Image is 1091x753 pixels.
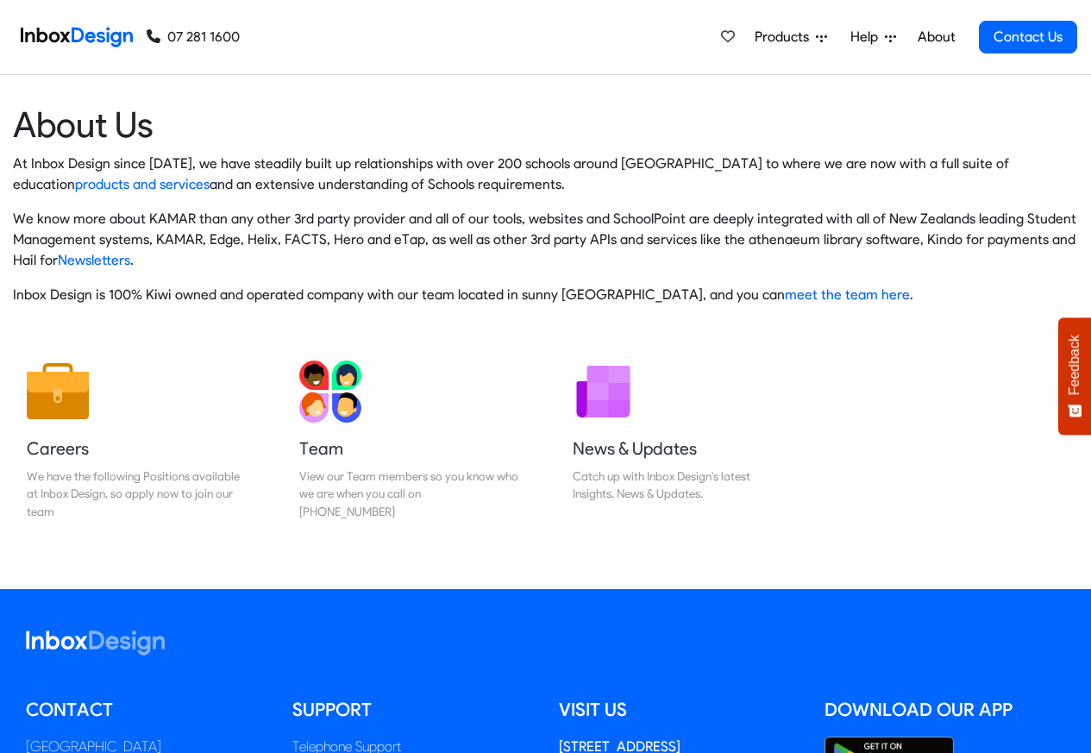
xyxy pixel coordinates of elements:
h5: Contact [26,697,266,723]
div: We have the following Positions available at Inbox Design, so apply now to join our team [27,467,246,520]
p: We know more about KAMAR than any other 3rd party provider and all of our tools, websites and Sch... [13,209,1078,271]
h5: Support [292,697,533,723]
img: 2022_01_12_icon_newsletter.svg [573,361,635,423]
h5: Download our App [825,697,1065,723]
a: products and services [75,176,210,192]
heading: About Us [13,103,1078,147]
h5: Visit us [559,697,799,723]
a: News & Updates Catch up with Inbox Design's latest Insights, News & Updates. [559,347,806,534]
div: View our Team members so you know who we are when you call on [PHONE_NUMBER] [299,467,518,520]
a: Products [748,20,834,54]
img: 2022_01_13_icon_team.svg [299,361,361,423]
a: meet the team here [785,286,910,303]
p: At Inbox Design since [DATE], we have steadily built up relationships with over 200 schools aroun... [13,154,1078,195]
div: Catch up with Inbox Design's latest Insights, News & Updates. [573,467,792,503]
a: About [912,20,960,54]
span: Feedback [1067,335,1082,395]
a: Help [843,20,903,54]
h5: Careers [27,436,246,461]
a: Contact Us [979,21,1077,53]
a: 07 281 1600 [147,27,240,47]
a: Careers We have the following Positions available at Inbox Design, so apply now to join our team [13,347,260,534]
a: Newsletters [58,252,130,268]
img: 2022_01_13_icon_job.svg [27,361,89,423]
span: Products [755,27,816,47]
button: Feedback - Show survey [1058,317,1091,435]
a: Team View our Team members so you know who we are when you call on [PHONE_NUMBER] [285,347,532,534]
h5: News & Updates [573,436,792,461]
h5: Team [299,436,518,461]
p: Inbox Design is 100% Kiwi owned and operated company with our team located in sunny [GEOGRAPHIC_D... [13,285,1078,305]
img: logo_inboxdesign_white.svg [26,631,165,656]
span: Help [850,27,885,47]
